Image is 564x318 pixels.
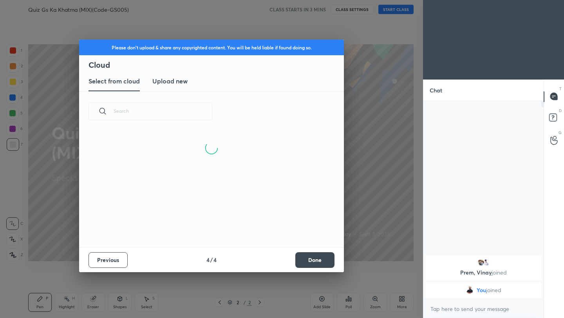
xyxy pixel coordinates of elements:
span: joined [486,287,501,293]
div: grid [423,254,544,300]
h2: Cloud [89,60,344,70]
div: Please don't upload & share any copyrighted content. You will be held liable if found doing so. [79,40,344,55]
h4: 4 [206,256,210,264]
span: You [477,287,486,293]
h4: 4 [213,256,217,264]
p: Chat [423,80,448,101]
p: Prem, Vinay [430,269,537,276]
h4: / [210,256,213,264]
p: G [559,130,562,136]
p: T [559,86,562,92]
span: joined [492,269,507,276]
h3: Select from cloud [89,76,140,86]
button: Previous [89,252,128,268]
h3: Upload new [152,76,188,86]
img: 3 [483,258,490,266]
button: Done [295,252,334,268]
img: 2e1776e2a17a458f8f2ae63657c11f57.jpg [466,286,474,294]
img: bd0e6f8a1bdb46fc87860b803eab4bec.jpg [477,258,485,266]
input: Search [114,94,212,128]
p: D [559,108,562,114]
